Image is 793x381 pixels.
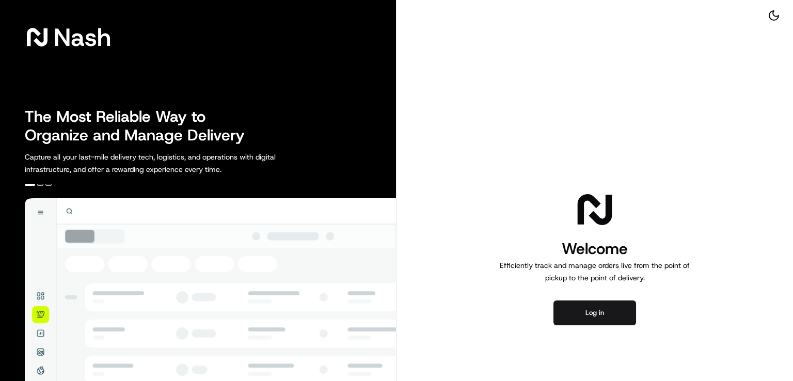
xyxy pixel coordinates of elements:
[496,259,694,284] p: Efficiently track and manage orders live from the point of pickup to the point of delivery.
[496,239,694,259] h1: Welcome
[54,27,111,47] span: Nash
[553,300,636,325] button: Log in
[25,151,322,176] p: Capture all your last-mile delivery tech, logistics, and operations with digital infrastructure, ...
[25,107,256,145] h2: The Most Reliable Way to Organize and Manage Delivery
